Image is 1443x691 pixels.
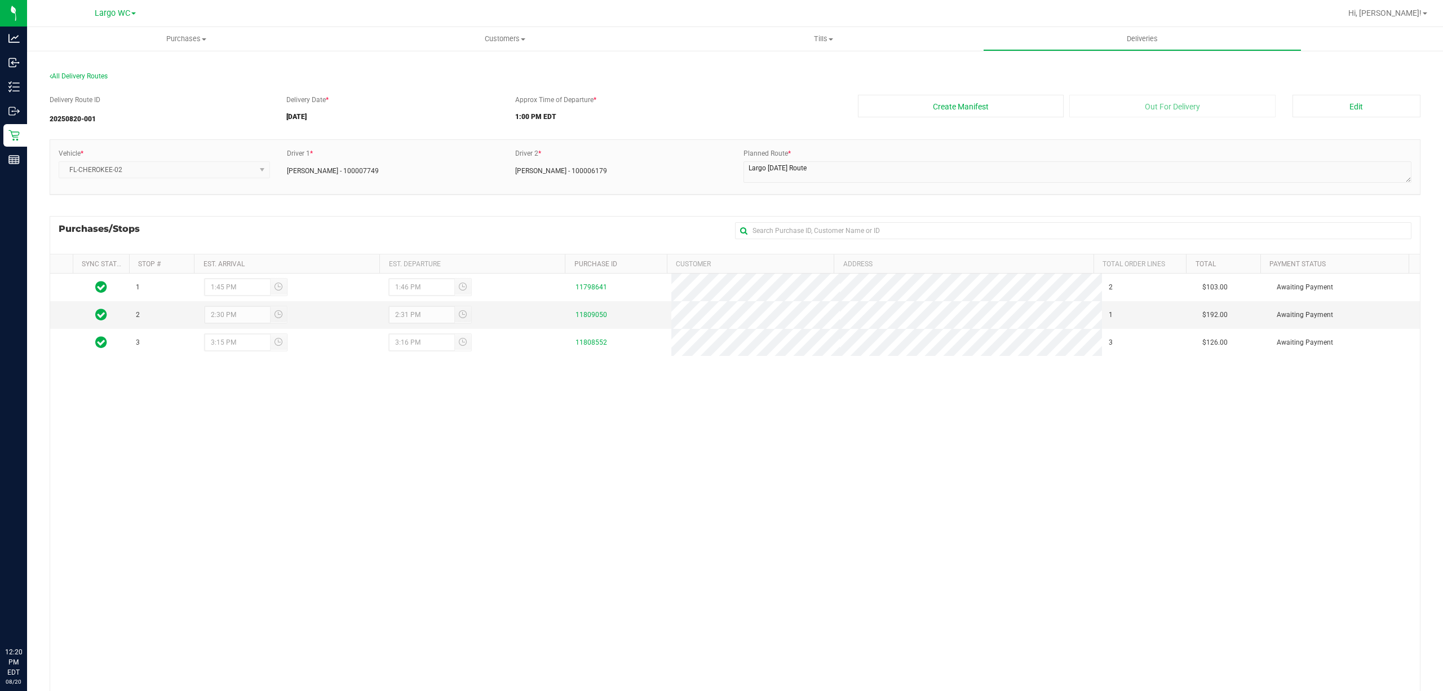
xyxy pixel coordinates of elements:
[379,254,565,274] th: Est. Departure
[50,72,108,80] span: All Delivery Routes
[515,95,596,105] label: Approx Time of Departure
[1277,282,1333,293] span: Awaiting Payment
[834,254,1094,274] th: Address
[138,260,161,268] a: Stop #
[515,166,607,176] span: [PERSON_NAME] - 100006179
[1277,310,1333,320] span: Awaiting Payment
[1109,310,1113,320] span: 1
[1202,310,1228,320] span: $192.00
[1196,260,1216,268] a: Total
[667,254,834,274] th: Customer
[1109,282,1113,293] span: 2
[287,148,313,159] label: Driver 1
[1094,254,1186,274] th: Total Order Lines
[95,335,107,350] span: In Sync
[50,95,100,105] label: Delivery Route ID
[1202,337,1228,348] span: $126.00
[346,27,664,51] a: Customers
[11,601,45,635] iframe: Resource center
[8,154,20,165] inline-svg: Reports
[59,222,151,236] span: Purchases/Stops
[95,279,107,295] span: In Sync
[346,34,663,44] span: Customers
[576,283,607,291] a: 11798641
[515,148,541,159] label: Driver 2
[95,8,130,18] span: Largo WC
[576,338,607,346] a: 11808552
[1269,260,1326,268] a: Payment Status
[665,34,982,44] span: Tills
[59,148,83,159] label: Vehicle
[8,33,20,44] inline-svg: Analytics
[1292,95,1420,117] button: Edit
[136,310,140,320] span: 2
[1202,282,1228,293] span: $103.00
[5,677,22,686] p: 08/20
[574,260,617,268] a: Purchase ID
[743,148,791,159] label: Planned Route
[50,115,96,123] strong: 20250820-001
[1348,8,1422,17] span: Hi, [PERSON_NAME]!
[286,113,498,121] h5: [DATE]
[8,130,20,141] inline-svg: Retail
[1069,95,1276,117] button: Out For Delivery
[1277,337,1333,348] span: Awaiting Payment
[8,105,20,117] inline-svg: Outbound
[136,337,140,348] span: 3
[1112,34,1173,44] span: Deliveries
[27,34,346,44] span: Purchases
[203,260,245,268] a: Est. Arrival
[983,27,1302,51] a: Deliveries
[664,27,982,51] a: Tills
[8,81,20,93] inline-svg: Inventory
[5,647,22,677] p: 12:20 PM EDT
[735,222,1411,239] input: Search Purchase ID, Customer Name or ID
[95,307,107,323] span: In Sync
[8,57,20,68] inline-svg: Inbound
[576,311,607,319] a: 11809050
[82,260,125,268] a: Sync Status
[286,95,329,105] label: Delivery Date
[287,166,379,176] span: [PERSON_NAME] - 100007749
[136,282,140,293] span: 1
[27,27,346,51] a: Purchases
[858,95,1064,117] button: Create Manifest
[1109,337,1113,348] span: 3
[515,113,841,121] h5: 1:00 PM EDT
